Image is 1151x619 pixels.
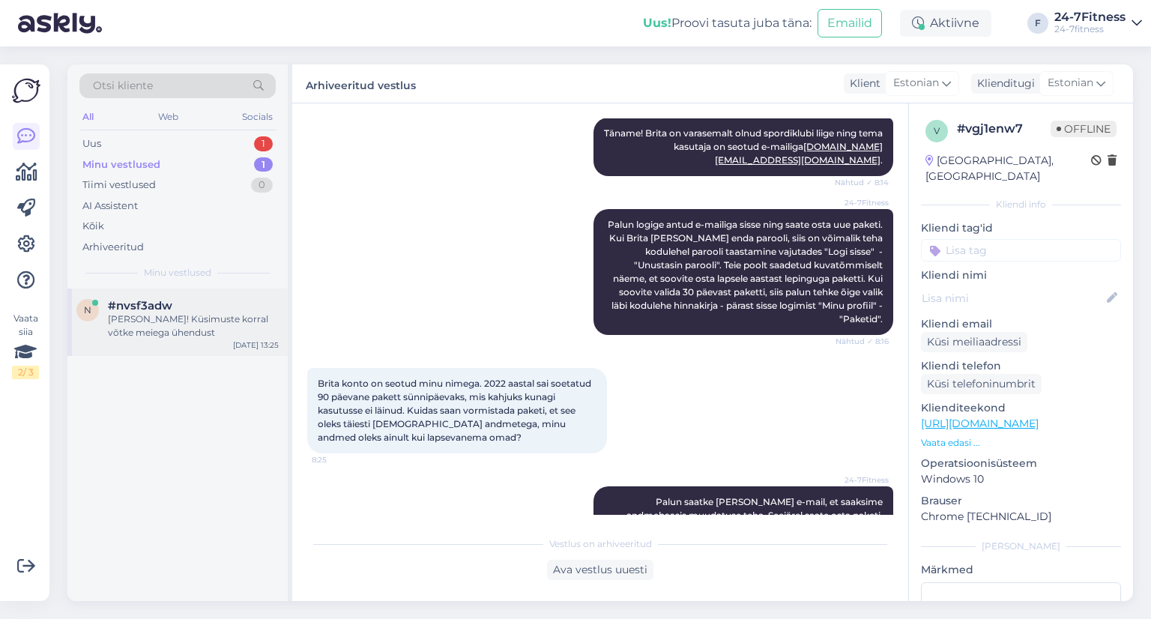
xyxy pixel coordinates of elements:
div: Tiimi vestlused [82,178,156,193]
span: Palun logige antud e-mailiga sisse ning saate osta uue paketi. Kui Brita [PERSON_NAME] enda paroo... [608,219,885,324]
span: 8:25 [312,454,368,465]
div: Klienditugi [971,76,1035,91]
p: Windows 10 [921,471,1121,487]
a: 24-7Fitness24-7fitness [1054,11,1142,35]
input: Lisa tag [921,239,1121,262]
div: Ava vestlus uuesti [547,560,653,580]
span: Minu vestlused [144,266,211,280]
span: Offline [1051,121,1117,137]
div: Socials [239,107,276,127]
label: Arhiveeritud vestlus [306,73,416,94]
span: Otsi kliente [93,78,153,94]
span: v [934,125,940,136]
div: [PERSON_NAME]! Küsimuste korral võtke meiega ühendust [108,312,279,339]
div: 2 / 3 [12,366,39,379]
span: Brita konto on seotud minu nimega. 2022 aastal sai soetatud 90 päevane pakett sünnipäevaks, mis k... [318,378,593,443]
div: All [79,107,97,127]
p: Kliendi tag'id [921,220,1121,236]
div: # vgj1enw7 [957,120,1051,138]
div: Vaata siia [12,312,39,379]
p: Vaata edasi ... [921,436,1121,450]
div: [PERSON_NAME] [921,540,1121,553]
span: 24-7Fitness [833,197,889,208]
div: Arhiveeritud [82,240,144,255]
div: Aktiivne [900,10,991,37]
div: Proovi tasuta juba täna: [643,14,812,32]
div: Kõik [82,219,104,234]
a: [URL][DOMAIN_NAME] [921,417,1039,430]
p: Kliendi telefon [921,358,1121,374]
div: [GEOGRAPHIC_DATA], [GEOGRAPHIC_DATA] [925,153,1091,184]
img: Askly Logo [12,76,40,105]
span: Täname! Brita on varasemalt olnud spordiklubi liige ning tema kasutaja on seotud e-mailiga . [604,127,885,166]
span: Nähtud ✓ 8:16 [833,336,889,347]
p: Klienditeekond [921,400,1121,416]
p: Kliendi email [921,316,1121,332]
p: Chrome [TECHNICAL_ID] [921,509,1121,525]
button: Emailid [818,9,882,37]
p: Märkmed [921,562,1121,578]
b: Uus! [643,16,671,30]
span: Palun saatke [PERSON_NAME] e-mail, et saaksime andmebaasis muudatuse teha. Seejärel saate osta pa... [626,496,885,521]
span: Nähtud ✓ 8:14 [833,177,889,188]
div: Uus [82,136,101,151]
p: Kliendi nimi [921,268,1121,283]
div: F [1027,13,1048,34]
div: Küsi telefoninumbrit [921,374,1042,394]
div: 1 [254,157,273,172]
div: 24-7Fitness [1054,11,1126,23]
div: Web [155,107,181,127]
span: n [84,304,91,315]
div: Küsi meiliaadressi [921,332,1027,352]
p: Brauser [921,493,1121,509]
span: Estonian [1048,75,1093,91]
div: Minu vestlused [82,157,160,172]
input: Lisa nimi [922,290,1104,307]
div: 1 [254,136,273,151]
div: Klient [844,76,880,91]
div: AI Assistent [82,199,138,214]
span: 24-7Fitness [833,474,889,486]
div: [DATE] 13:25 [233,339,279,351]
div: Kliendi info [921,198,1121,211]
div: 0 [251,178,273,193]
span: Estonian [893,75,939,91]
p: Operatsioonisüsteem [921,456,1121,471]
span: Vestlus on arhiveeritud [549,537,652,551]
div: 24-7fitness [1054,23,1126,35]
span: #nvsf3adw [108,299,172,312]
